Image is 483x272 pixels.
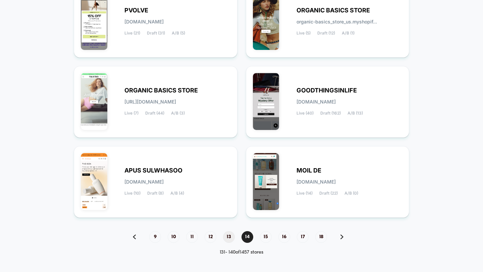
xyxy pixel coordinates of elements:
img: pagination forward [340,234,343,239]
span: [DOMAIN_NAME] [297,180,336,184]
span: organic-basics_store_us.myshopif... [297,19,377,24]
span: 17 [297,231,309,243]
span: A/B (5) [172,31,185,36]
span: 11 [186,231,198,243]
span: Live (14) [297,191,313,196]
span: A/B (4) [170,191,184,196]
span: ORGANIC BASICS STORE [297,8,370,13]
span: 15 [260,231,272,243]
span: Draft (8) [147,191,164,196]
div: 131 - 140 of 1457 stores [126,250,357,255]
span: 14 [241,231,253,243]
span: 13 [223,231,235,243]
img: MOIL_DE [253,153,279,210]
span: [URL][DOMAIN_NAME] [124,99,176,104]
span: PVOLVE [124,8,148,13]
span: [DOMAIN_NAME] [124,19,164,24]
span: 10 [168,231,179,243]
span: APUS SULWHASOO [124,168,182,173]
span: 12 [205,231,216,243]
span: [DOMAIN_NAME] [124,180,164,184]
span: MOIL DE [297,168,321,173]
span: A/B (0) [344,191,358,196]
span: [DOMAIN_NAME] [297,99,336,104]
span: Live (10) [124,191,141,196]
span: GOODTHINGSINLIFE [297,88,357,93]
span: Draft (12) [317,31,335,36]
span: Live (21) [124,31,140,36]
span: Live (5) [297,31,311,36]
span: ORGANIC BASICS STORE [124,88,198,93]
span: Draft (31) [147,31,165,36]
span: Live (40) [297,111,314,116]
span: A/B (13) [347,111,363,116]
img: ORGANIC_BASICS_STORE [81,73,107,130]
span: A/B (3) [171,111,185,116]
img: APUS_SULWHASOO [81,153,107,210]
img: GOODTHINGSINLIFE [253,73,279,130]
span: Draft (162) [320,111,341,116]
span: 9 [149,231,161,243]
span: A/B (1) [342,31,355,36]
span: Live (7) [124,111,139,116]
span: Draft (22) [319,191,338,196]
span: 18 [315,231,327,243]
span: 16 [278,231,290,243]
img: pagination back [133,234,136,239]
span: Draft (44) [145,111,164,116]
